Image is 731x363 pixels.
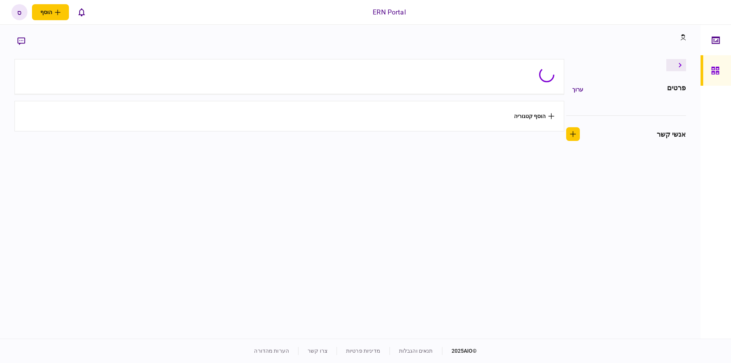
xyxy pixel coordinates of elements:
[667,83,686,96] div: פרטים
[254,348,289,354] a: הערות מהדורה
[346,348,380,354] a: מדיניות פרטיות
[308,348,327,354] a: צרו קשר
[11,4,27,20] button: ס
[442,347,477,355] div: © 2025 AIO
[399,348,433,354] a: תנאים והגבלות
[373,7,405,17] div: ERN Portal
[514,113,554,119] button: הוסף קטגוריה
[657,129,686,139] div: אנשי קשר
[73,4,89,20] button: פתח רשימת התראות
[566,83,589,96] button: ערוך
[32,4,69,20] button: פתח תפריט להוספת לקוח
